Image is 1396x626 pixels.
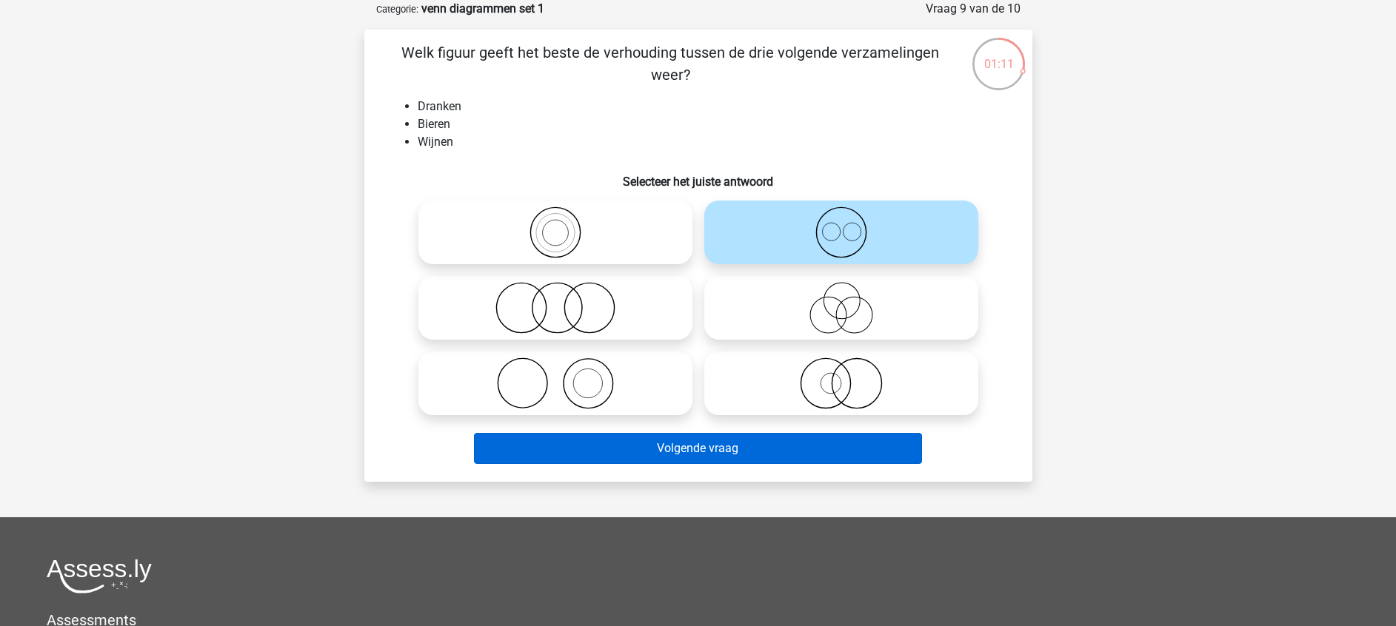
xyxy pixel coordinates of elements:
[418,133,1009,151] li: Wijnen
[388,163,1009,189] h6: Selecteer het juiste antwoord
[47,559,152,593] img: Assessly logo
[388,41,953,86] p: Welk figuur geeft het beste de verhouding tussen de drie volgende verzamelingen weer?
[971,36,1026,73] div: 01:11
[421,1,544,16] strong: venn diagrammen set 1
[474,433,922,464] button: Volgende vraag
[418,98,1009,115] li: Dranken
[418,115,1009,133] li: Bieren
[376,4,418,15] small: Categorie:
